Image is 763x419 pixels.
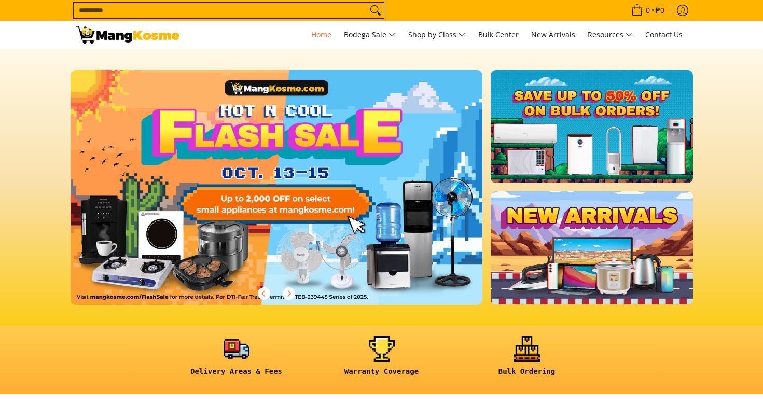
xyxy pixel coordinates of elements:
[403,21,471,49] a: Shop by Class
[344,29,396,41] span: Bodega Sale
[253,282,275,305] button: Previous
[628,5,668,16] span: •
[311,30,331,39] span: Home
[190,21,688,49] nav: Main Menu
[654,7,666,14] span: ₱0
[460,336,594,384] a: <h6><strong>Bulk Ordering</strong></h6>
[408,29,466,41] span: Shop by Class
[531,30,575,39] span: New Arrivals
[526,21,580,49] a: New Arrivals
[339,21,401,49] a: Bodega Sale
[278,282,300,305] button: Next
[367,3,384,18] button: Search
[306,21,337,49] a: Home
[473,21,524,49] a: Bulk Center
[588,29,633,41] span: Resources
[582,21,638,49] a: Resources
[645,30,683,39] span: Contact Us
[71,70,516,322] a: More
[640,21,688,49] a: Contact Us
[169,336,304,384] a: <h6><strong>Delivery Areas & Fees</strong></h6>
[314,336,449,384] a: <h6><strong>Warranty Coverage</strong></h6>
[478,30,519,39] span: Bulk Center
[76,26,179,44] img: Mang Kosme: Your Home Appliances Warehouse Sale Partner!
[644,7,651,14] span: 0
